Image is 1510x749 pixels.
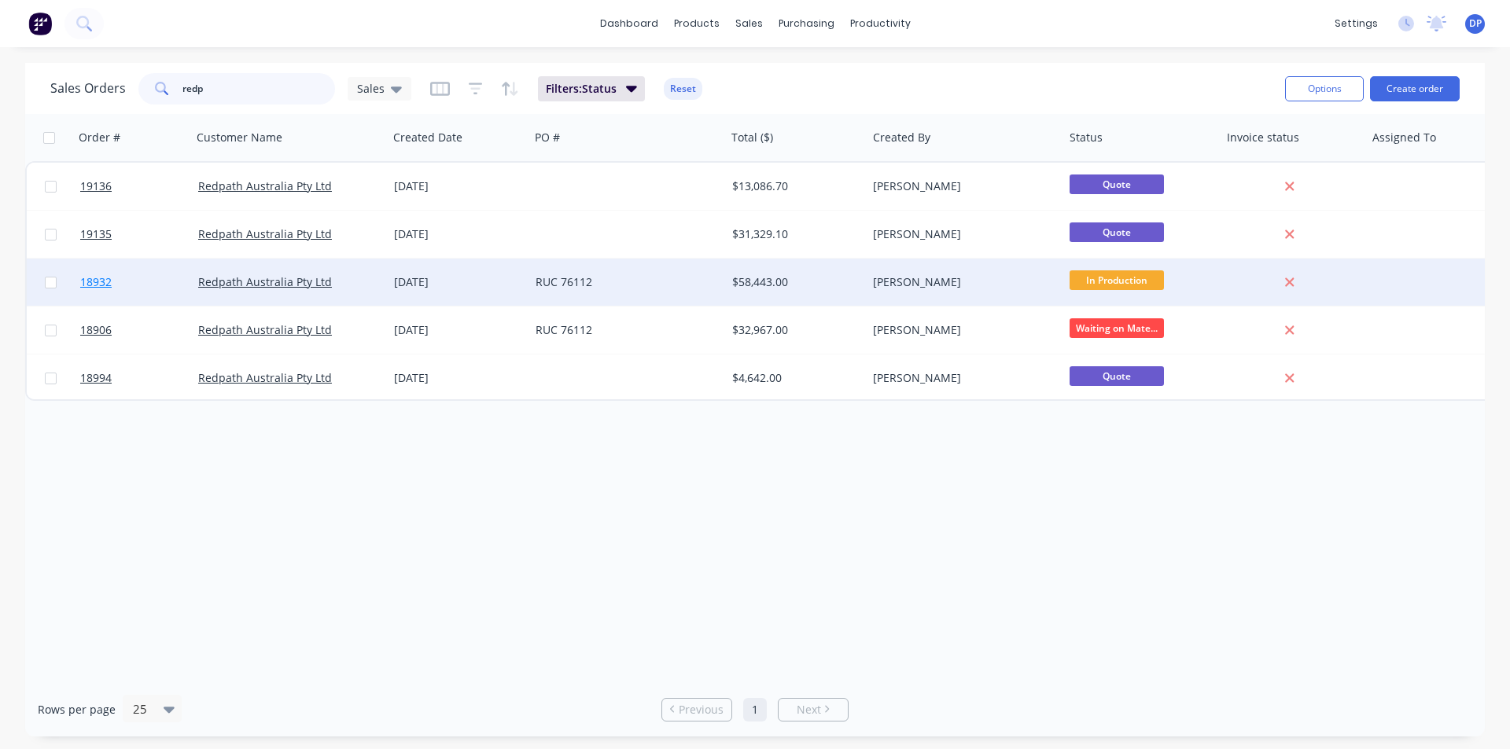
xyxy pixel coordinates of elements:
span: Quote [1070,222,1164,242]
div: Invoice status [1227,130,1299,145]
span: Rows per page [38,702,116,718]
div: [DATE] [394,274,523,290]
ul: Pagination [655,698,855,721]
div: [PERSON_NAME] [873,322,1048,338]
a: Redpath Australia Pty Ltd [198,178,332,193]
div: settings [1327,12,1386,35]
a: 18906 [80,307,198,354]
span: 19136 [80,178,112,194]
div: Total ($) [731,130,773,145]
a: 18932 [80,259,198,306]
span: Quote [1070,174,1164,194]
div: productivity [842,12,919,35]
div: Created Date [393,130,462,145]
button: Filters:Status [538,76,645,101]
div: [DATE] [394,370,523,386]
div: [DATE] [394,322,523,338]
div: $4,642.00 [732,370,855,386]
a: Redpath Australia Pty Ltd [198,322,332,337]
div: [DATE] [394,226,523,242]
span: 18994 [80,370,112,386]
button: Create order [1370,76,1460,101]
span: 18906 [80,322,112,338]
h1: Sales Orders [50,81,126,96]
div: purchasing [771,12,842,35]
span: 18932 [80,274,112,290]
a: Redpath Australia Pty Ltd [198,226,332,241]
a: 19135 [80,211,198,258]
div: Customer Name [197,130,282,145]
div: Assigned To [1372,130,1436,145]
a: dashboard [592,12,666,35]
span: Waiting on Mate... [1070,318,1164,338]
div: $32,967.00 [732,322,855,338]
div: RUC 76112 [536,274,710,290]
span: Quote [1070,366,1164,386]
span: Previous [679,702,724,718]
div: sales [727,12,771,35]
span: Sales [357,80,385,97]
div: [PERSON_NAME] [873,370,1048,386]
span: In Production [1070,270,1164,290]
div: $13,086.70 [732,178,855,194]
a: Redpath Australia Pty Ltd [198,370,332,385]
img: Factory [28,12,52,35]
div: $58,443.00 [732,274,855,290]
input: Search... [182,73,336,105]
div: [PERSON_NAME] [873,178,1048,194]
div: RUC 76112 [536,322,710,338]
a: 18994 [80,354,198,402]
button: Reset [664,78,702,100]
div: Order # [79,130,120,145]
a: Next page [779,702,848,718]
span: DP [1469,17,1482,31]
div: [PERSON_NAME] [873,274,1048,290]
div: products [666,12,727,35]
div: [PERSON_NAME] [873,226,1048,242]
div: [DATE] [394,178,523,194]
a: Previous page [662,702,731,718]
a: Redpath Australia Pty Ltd [198,274,332,289]
div: Created By [873,130,930,145]
span: 19135 [80,226,112,242]
span: Next [797,702,821,718]
span: Filters: Status [546,81,617,97]
a: 19136 [80,163,198,210]
a: Page 1 is your current page [743,698,767,721]
button: Options [1285,76,1364,101]
div: $31,329.10 [732,226,855,242]
div: Status [1070,130,1103,145]
div: PO # [535,130,560,145]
